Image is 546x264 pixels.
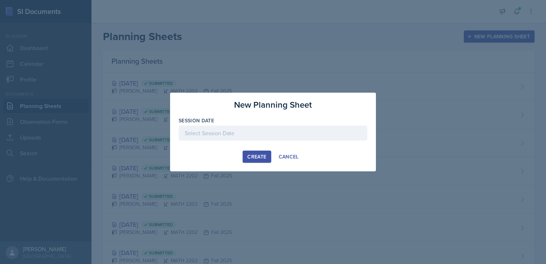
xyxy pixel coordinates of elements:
div: Cancel [279,154,299,160]
label: Session Date [179,117,214,124]
button: Cancel [274,151,303,163]
h3: New Planning Sheet [234,98,312,111]
button: Create [243,151,271,163]
div: Create [247,154,266,160]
